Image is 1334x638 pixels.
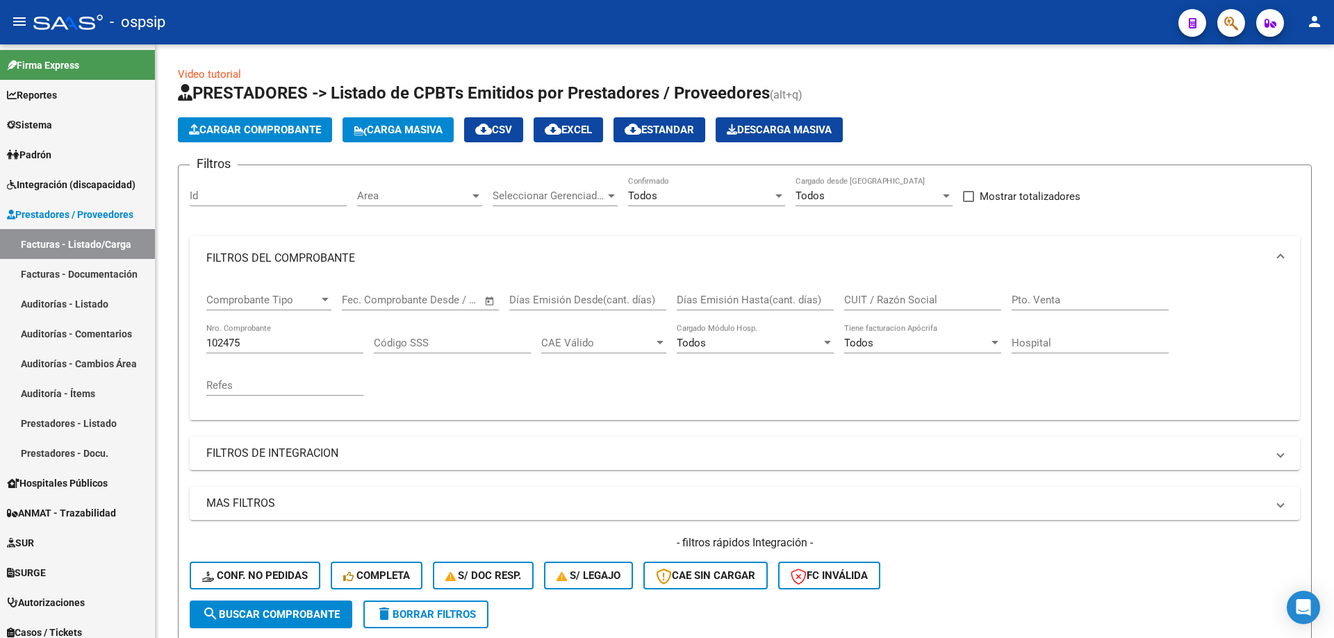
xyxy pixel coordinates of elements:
span: PRESTADORES -> Listado de CPBTs Emitidos por Prestadores / Proveedores [178,83,770,103]
span: Carga Masiva [354,124,443,136]
span: Descarga Masiva [727,124,832,136]
span: Conf. no pedidas [202,569,308,582]
span: Buscar Comprobante [202,608,340,621]
span: Borrar Filtros [376,608,476,621]
div: Open Intercom Messenger [1287,591,1320,624]
mat-expansion-panel-header: MAS FILTROS [190,487,1300,520]
button: Descarga Masiva [716,117,843,142]
span: Estandar [625,124,694,136]
span: Autorizaciones [7,595,85,610]
span: CSV [475,124,512,136]
span: SURGE [7,565,46,580]
span: Completa [343,569,410,582]
a: Video tutorial [178,68,241,81]
div: FILTROS DEL COMPROBANTE [190,280,1300,420]
mat-icon: cloud_download [625,121,641,137]
button: Estandar [614,117,705,142]
span: CAE Válido [541,337,654,349]
span: Todos [796,190,825,202]
input: End date [400,294,467,306]
h3: Filtros [190,154,238,174]
mat-icon: search [202,605,219,622]
mat-panel-title: MAS FILTROS [206,496,1267,511]
button: Open calendar [482,293,498,309]
span: Padrón [7,147,51,162]
span: Area [357,190,470,202]
mat-panel-title: FILTROS DE INTEGRACION [206,446,1267,461]
button: Conf. no pedidas [190,562,320,589]
app-download-masive: Descarga masiva de comprobantes (adjuntos) [716,117,843,142]
mat-icon: cloud_download [545,121,561,137]
mat-expansion-panel-header: FILTROS DE INTEGRACION [190,437,1300,470]
span: Cargar Comprobante [189,124,321,136]
span: Firma Express [7,58,79,73]
button: FC Inválida [778,562,880,589]
span: Todos [844,337,873,349]
span: EXCEL [545,124,592,136]
span: Prestadores / Proveedores [7,207,133,222]
button: EXCEL [534,117,603,142]
h4: - filtros rápidos Integración - [190,535,1300,551]
button: Carga Masiva [343,117,454,142]
span: FC Inválida [791,569,868,582]
mat-icon: delete [376,605,393,622]
span: Integración (discapacidad) [7,177,135,192]
span: Hospitales Públicos [7,476,108,491]
span: SUR [7,535,34,551]
mat-expansion-panel-header: FILTROS DEL COMPROBANTE [190,236,1300,280]
span: Todos [628,190,657,202]
mat-panel-title: FILTROS DEL COMPROBANTE [206,251,1267,266]
span: ANMAT - Trazabilidad [7,505,116,521]
button: Buscar Comprobante [190,601,352,628]
button: Completa [331,562,422,589]
span: Comprobante Tipo [206,294,319,306]
span: Todos [677,337,706,349]
span: (alt+q) [770,88,802,101]
span: Seleccionar Gerenciador [493,190,605,202]
button: S/ legajo [544,562,633,589]
span: CAE SIN CARGAR [656,569,755,582]
span: S/ Doc Resp. [445,569,522,582]
button: CAE SIN CARGAR [643,562,768,589]
mat-icon: cloud_download [475,121,492,137]
span: - ospsip [110,7,165,37]
mat-icon: person [1306,13,1323,30]
span: Mostrar totalizadores [980,188,1080,205]
button: Cargar Comprobante [178,117,332,142]
input: Start date [342,294,387,306]
button: CSV [464,117,523,142]
span: Sistema [7,117,52,133]
mat-icon: menu [11,13,28,30]
span: Reportes [7,87,57,103]
button: S/ Doc Resp. [433,562,534,589]
span: S/ legajo [557,569,620,582]
button: Borrar Filtros [363,601,488,628]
